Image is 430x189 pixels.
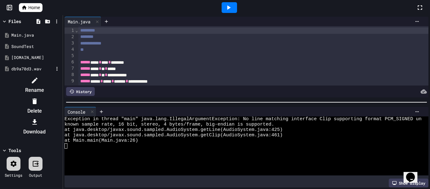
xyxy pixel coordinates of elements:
span: Fold line [75,28,78,33]
div: Console [65,109,88,115]
li: Rename [8,75,61,95]
span: Home [28,4,40,11]
div: 3 [65,40,75,46]
li: Download [8,117,61,137]
div: 1 [65,27,75,34]
div: Main.java [65,17,101,26]
div: Console [65,107,96,116]
div: 8 [65,72,75,78]
iframe: chat widget [404,164,424,183]
div: 5 [65,53,75,59]
div: [DOMAIN_NAME] [11,55,60,61]
div: 10 [65,84,75,91]
span: at java.desktop/javax.sound.sampled.AudioSystem.getLine(AudioSystem.java:425) [65,127,283,133]
span: Exception in thread "main" java.lang.IllegalArgumentException: No line matching interface Clip su... [65,116,422,122]
li: Delete [8,96,61,116]
a: Home [19,3,42,12]
div: Tools [8,147,21,154]
div: Main.java [11,32,60,38]
div: Main.java [65,18,93,25]
div: Output [29,172,42,178]
div: 4 [65,46,75,53]
span: at java.desktop/javax.sound.sampled.AudioSystem.getClip(AudioSystem.java:461) [65,133,283,138]
div: History [66,87,95,96]
span: known sample rate, 16 bit, stereo, 4 bytes/frame, big-endian is supported. [65,122,274,127]
div: 7 [65,65,75,72]
div: Show display [389,179,428,187]
div: SoundTest [11,44,60,50]
div: Files [8,18,21,25]
div: 2 [65,34,75,40]
div: db9a70d3.wav [11,66,54,72]
div: 9 [65,78,75,84]
span: at Main.main(Main.java:26) [65,138,138,143]
div: Settings [5,172,22,178]
div: 6 [65,59,75,65]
